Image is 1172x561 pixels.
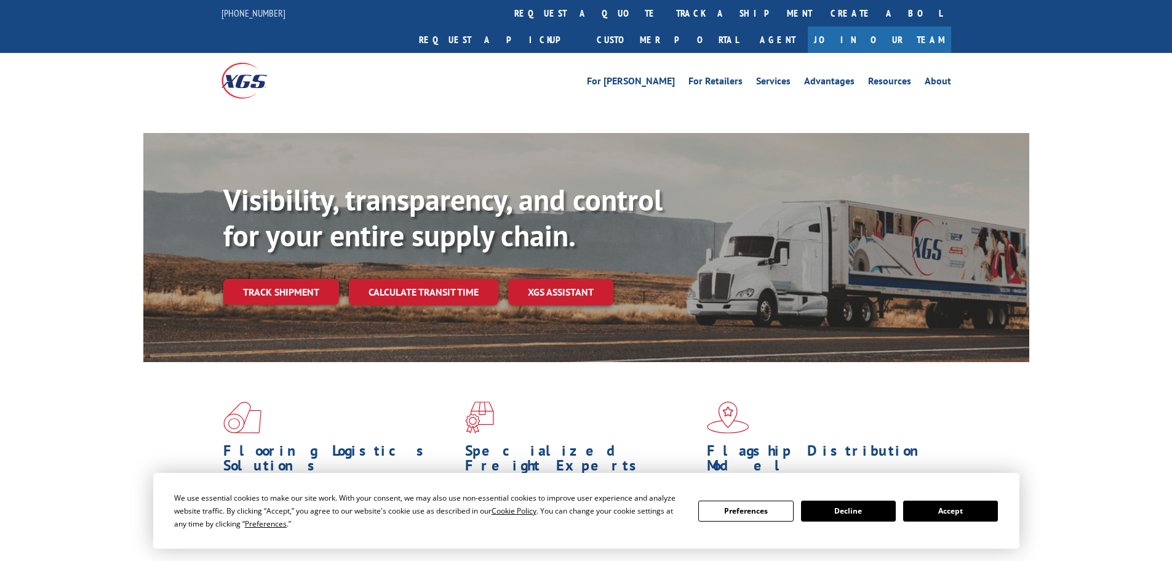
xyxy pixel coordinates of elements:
[153,473,1019,549] div: Cookie Consent Prompt
[707,443,939,479] h1: Flagship Distribution Model
[698,501,793,522] button: Preferences
[868,76,911,90] a: Resources
[465,443,698,479] h1: Specialized Freight Experts
[925,76,951,90] a: About
[245,519,287,529] span: Preferences
[465,402,494,434] img: xgs-icon-focused-on-flooring-red
[508,279,613,305] a: XGS ASSISTANT
[223,180,663,254] b: Visibility, transparency, and control for your entire supply chain.
[587,76,675,90] a: For [PERSON_NAME]
[223,279,339,305] a: Track shipment
[223,402,261,434] img: xgs-icon-total-supply-chain-intelligence-red
[223,443,456,479] h1: Flooring Logistics Solutions
[410,26,588,53] a: Request a pickup
[349,279,498,305] a: Calculate transit time
[174,491,684,530] div: We use essential cookies to make our site work. With your consent, we may also use non-essential ...
[808,26,951,53] a: Join Our Team
[588,26,747,53] a: Customer Portal
[221,7,285,19] a: [PHONE_NUMBER]
[801,501,896,522] button: Decline
[688,76,743,90] a: For Retailers
[747,26,808,53] a: Agent
[707,402,749,434] img: xgs-icon-flagship-distribution-model-red
[903,501,998,522] button: Accept
[804,76,855,90] a: Advantages
[756,76,791,90] a: Services
[492,506,536,516] span: Cookie Policy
